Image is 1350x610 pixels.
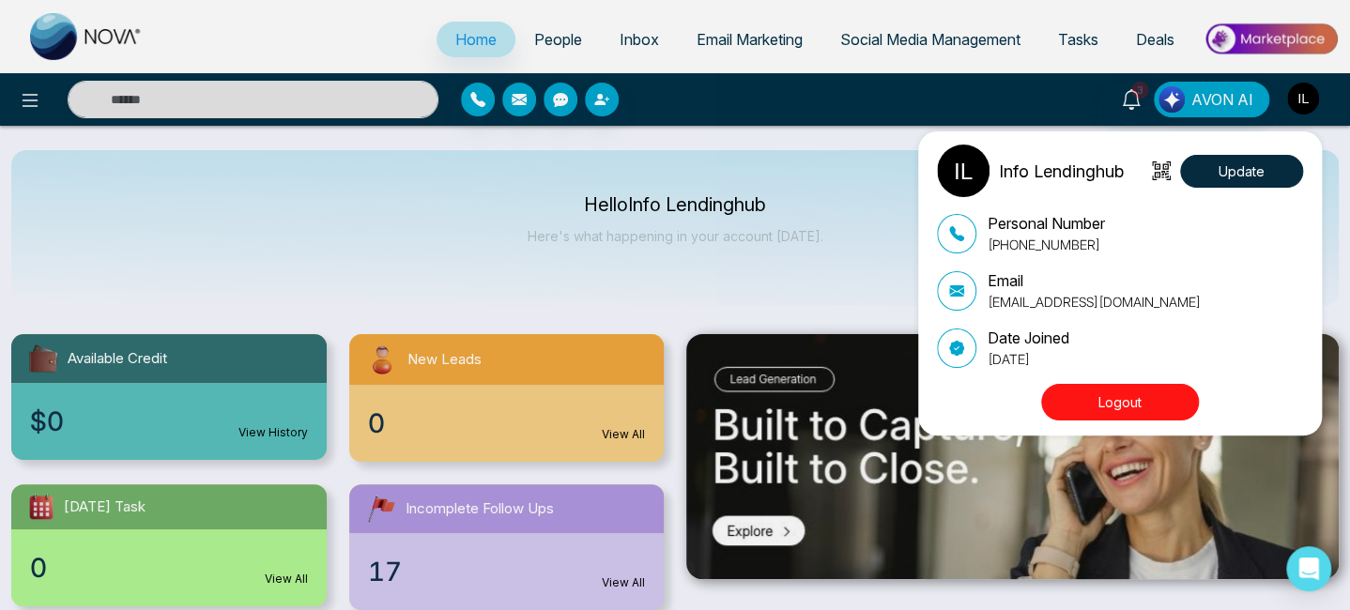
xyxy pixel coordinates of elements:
div: Open Intercom Messenger [1286,546,1331,591]
p: Email [988,269,1201,292]
p: Personal Number [988,212,1105,235]
p: Info Lendinghub [999,159,1124,184]
p: Date Joined [988,327,1069,349]
p: [PHONE_NUMBER] [988,235,1105,254]
button: Logout [1041,384,1199,420]
p: [DATE] [988,349,1069,369]
button: Update [1180,155,1303,188]
p: [EMAIL_ADDRESS][DOMAIN_NAME] [988,292,1201,312]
